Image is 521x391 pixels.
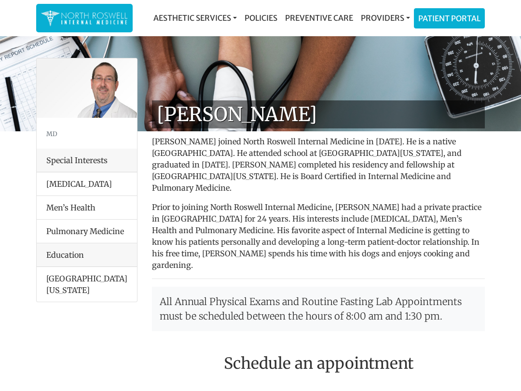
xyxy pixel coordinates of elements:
p: All Annual Physical Exams and Routine Fasting Lab Appointments must be scheduled between the hour... [152,287,485,331]
img: Dr. George Kanes [37,58,137,118]
a: Preventive Care [281,8,357,28]
img: North Roswell Internal Medicine [41,9,128,28]
li: [GEOGRAPHIC_DATA][US_STATE] [37,267,137,302]
a: Aesthetic Services [150,8,241,28]
h1: [PERSON_NAME] [152,100,485,128]
div: Education [37,243,137,267]
a: Providers [357,8,414,28]
a: Policies [241,8,281,28]
li: Men’s Health [37,195,137,220]
div: Special Interests [37,149,137,172]
a: Patient Portal [414,9,484,28]
p: [PERSON_NAME] joined North Roswell Internal Medicine in [DATE]. He is a native [GEOGRAPHIC_DATA].... [152,136,485,194]
small: MD [46,130,57,138]
li: Pulmonary Medicine [37,219,137,243]
p: Prior to joining North Roswell Internal Medicine, [PERSON_NAME] had a private practice in [GEOGRA... [152,201,485,271]
li: [MEDICAL_DATA] [37,172,137,196]
h2: Schedule an appointment [152,354,485,373]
